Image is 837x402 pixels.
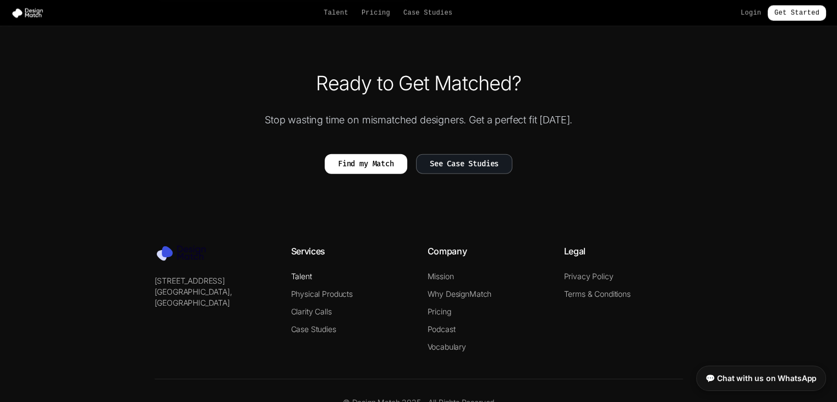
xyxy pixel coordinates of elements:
p: Stop wasting time on mismatched designers. Get a perfect fit [DATE]. [190,112,648,128]
a: 💬 Chat with us on WhatsApp [696,366,826,391]
p: [GEOGRAPHIC_DATA], [GEOGRAPHIC_DATA] [155,286,273,308]
a: Terms & Conditions [564,289,631,298]
button: See Case Studies [416,154,512,174]
img: Design Match [11,8,48,19]
a: Talent [324,9,348,18]
p: [STREET_ADDRESS] [155,275,273,286]
a: Why DesignMatch [428,289,492,298]
a: Physical Products [291,289,353,298]
a: Get Started [768,6,826,21]
a: Mission [428,271,454,281]
a: Case Studies [403,9,452,18]
a: Talent [291,271,312,281]
a: Pricing [428,307,451,316]
a: Privacy Policy [564,271,614,281]
a: Pricing [362,9,390,18]
a: Login [741,9,761,18]
h4: Company [428,245,546,258]
h4: Legal [564,245,683,258]
a: Clarity Calls [291,307,332,316]
a: Case Studies [291,324,336,334]
img: Design Match [155,245,215,262]
h4: Services [291,245,410,258]
a: Vocabulary [428,342,466,351]
button: Find my Match [325,154,407,174]
h2: Ready to Get Matched? [190,72,648,94]
a: Podcast [428,324,456,334]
